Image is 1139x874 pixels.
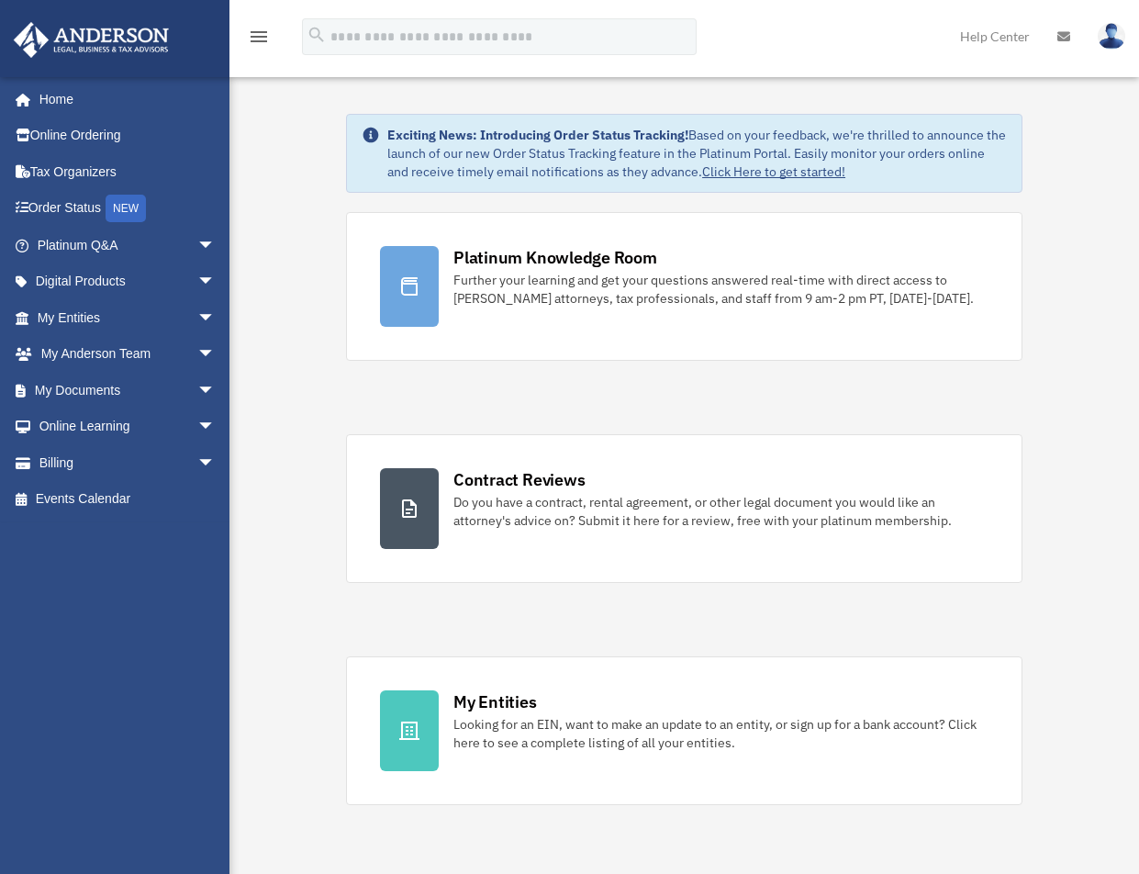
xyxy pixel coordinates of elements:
[453,690,536,713] div: My Entities
[453,468,585,491] div: Contract Reviews
[197,263,234,301] span: arrow_drop_down
[197,444,234,482] span: arrow_drop_down
[346,434,1022,583] a: Contract Reviews Do you have a contract, rental agreement, or other legal document you would like...
[13,81,234,118] a: Home
[197,409,234,446] span: arrow_drop_down
[13,409,243,445] a: Online Learningarrow_drop_down
[13,372,243,409] a: My Documentsarrow_drop_down
[13,444,243,481] a: Billingarrow_drop_down
[13,263,243,300] a: Digital Productsarrow_drop_down
[453,271,988,308] div: Further your learning and get your questions answered real-time with direct access to [PERSON_NAM...
[307,25,327,45] i: search
[346,656,1022,805] a: My Entities Looking for an EIN, want to make an update to an entity, or sign up for a bank accoun...
[453,246,657,269] div: Platinum Knowledge Room
[248,32,270,48] a: menu
[13,481,243,518] a: Events Calendar
[13,153,243,190] a: Tax Organizers
[346,212,1022,361] a: Platinum Knowledge Room Further your learning and get your questions answered real-time with dire...
[13,190,243,228] a: Order StatusNEW
[8,22,174,58] img: Anderson Advisors Platinum Portal
[13,336,243,373] a: My Anderson Teamarrow_drop_down
[453,715,988,752] div: Looking for an EIN, want to make an update to an entity, or sign up for a bank account? Click her...
[197,372,234,409] span: arrow_drop_down
[197,227,234,264] span: arrow_drop_down
[453,493,988,530] div: Do you have a contract, rental agreement, or other legal document you would like an attorney's ad...
[13,118,243,154] a: Online Ordering
[387,127,688,143] strong: Exciting News: Introducing Order Status Tracking!
[197,336,234,374] span: arrow_drop_down
[197,299,234,337] span: arrow_drop_down
[13,227,243,263] a: Platinum Q&Aarrow_drop_down
[387,126,1007,181] div: Based on your feedback, we're thrilled to announce the launch of our new Order Status Tracking fe...
[702,163,845,180] a: Click Here to get started!
[1098,23,1125,50] img: User Pic
[248,26,270,48] i: menu
[106,195,146,222] div: NEW
[13,299,243,336] a: My Entitiesarrow_drop_down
